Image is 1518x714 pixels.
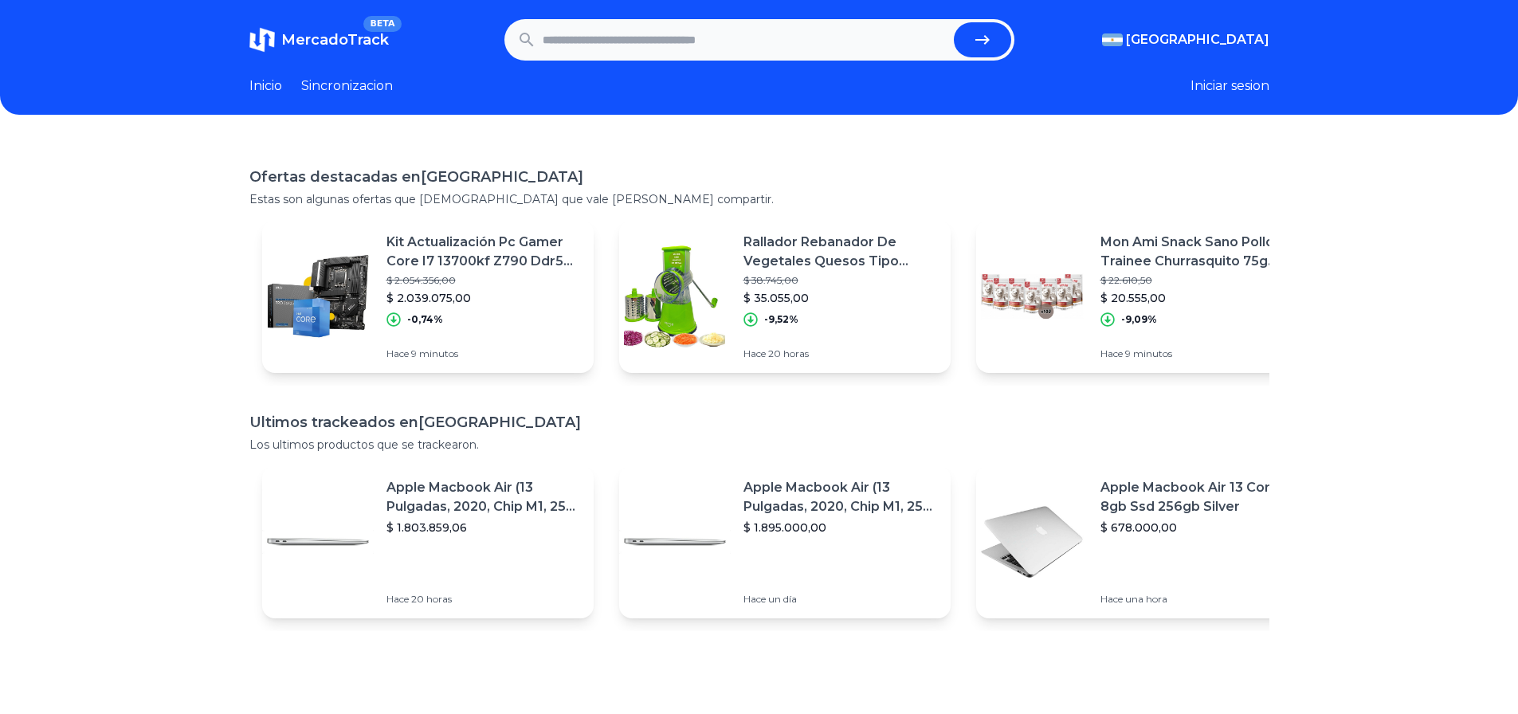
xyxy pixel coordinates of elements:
[386,593,581,606] p: Hace 20 horas
[1100,290,1295,306] p: $ 20.555,00
[743,274,938,287] p: $ 38.745,00
[976,241,1088,352] img: Featured image
[249,191,1269,207] p: Estas son algunas ofertas que [DEMOGRAPHIC_DATA] que vale [PERSON_NAME] compartir.
[1100,478,1295,516] p: Apple Macbook Air 13 Core I5 8gb Ssd 256gb Silver
[249,76,282,96] a: Inicio
[249,27,275,53] img: MercadoTrack
[249,411,1269,433] h1: Ultimos trackeados en [GEOGRAPHIC_DATA]
[976,220,1308,373] a: Featured imageMon Ami Snack Sano Pollo Trainee Churrasquito 75g X10u Perro$ 22.610,50$ 20.555,00-...
[1190,76,1269,96] button: Iniciar sesion
[1100,520,1295,535] p: $ 678.000,00
[386,347,581,360] p: Hace 9 minutos
[363,16,401,32] span: BETA
[386,274,581,287] p: $ 2.054.356,00
[764,313,798,326] p: -9,52%
[743,347,938,360] p: Hace 20 horas
[386,478,581,516] p: Apple Macbook Air (13 Pulgadas, 2020, Chip M1, 256 Gb De Ssd, 8 Gb De Ram) - Plata
[619,486,731,598] img: Featured image
[743,290,938,306] p: $ 35.055,00
[619,465,951,618] a: Featured imageApple Macbook Air (13 Pulgadas, 2020, Chip M1, 256 Gb De Ssd, 8 Gb De Ram) - Plata$...
[249,27,389,53] a: MercadoTrackBETA
[281,31,389,49] span: MercadoTrack
[407,313,443,326] p: -0,74%
[1100,274,1295,287] p: $ 22.610,50
[301,76,393,96] a: Sincronizacion
[262,220,594,373] a: Featured imageKit Actualización Pc Gamer Core I7 13700kf Z790 Ddr5 64gb!!$ 2.054.356,00$ 2.039.07...
[743,233,938,271] p: Rallador Rebanador De Vegetales Quesos Tipo Sumo Slicer Tv
[386,520,581,535] p: $ 1.803.859,06
[1100,347,1295,360] p: Hace 9 minutos
[386,233,581,271] p: Kit Actualización Pc Gamer Core I7 13700kf Z790 Ddr5 64gb!!
[1102,30,1269,49] button: [GEOGRAPHIC_DATA]
[1100,233,1295,271] p: Mon Ami Snack Sano Pollo Trainee Churrasquito 75g X10u Perro
[743,478,938,516] p: Apple Macbook Air (13 Pulgadas, 2020, Chip M1, 256 Gb De Ssd, 8 Gb De Ram) - Plata
[249,437,1269,453] p: Los ultimos productos que se trackearon.
[619,220,951,373] a: Featured imageRallador Rebanador De Vegetales Quesos Tipo Sumo Slicer Tv$ 38.745,00$ 35.055,00-9,...
[386,290,581,306] p: $ 2.039.075,00
[976,486,1088,598] img: Featured image
[262,465,594,618] a: Featured imageApple Macbook Air (13 Pulgadas, 2020, Chip M1, 256 Gb De Ssd, 8 Gb De Ram) - Plata$...
[743,520,938,535] p: $ 1.895.000,00
[262,241,374,352] img: Featured image
[1121,313,1157,326] p: -9,09%
[262,486,374,598] img: Featured image
[1102,33,1123,46] img: Argentina
[743,593,938,606] p: Hace un día
[976,465,1308,618] a: Featured imageApple Macbook Air 13 Core I5 8gb Ssd 256gb Silver$ 678.000,00Hace una hora
[619,241,731,352] img: Featured image
[249,166,1269,188] h1: Ofertas destacadas en [GEOGRAPHIC_DATA]
[1126,30,1269,49] span: [GEOGRAPHIC_DATA]
[1100,593,1295,606] p: Hace una hora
